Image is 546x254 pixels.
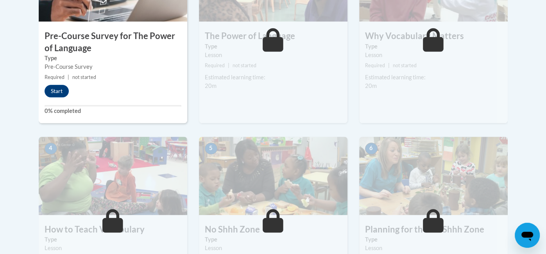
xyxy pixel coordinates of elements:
span: not started [233,63,256,68]
label: Type [45,54,181,63]
div: Estimated learning time: [205,73,342,82]
span: Required [365,63,385,68]
label: Type [365,42,502,51]
div: Lesson [365,51,502,59]
div: Estimated learning time: [365,73,502,82]
span: Required [205,63,225,68]
span: 4 [45,143,57,154]
div: Lesson [205,51,342,59]
h3: Planning for the No Shhh Zone [359,224,508,236]
div: Lesson [365,244,502,252]
div: Lesson [205,244,342,252]
label: Type [45,235,181,244]
label: Type [365,235,502,244]
span: 20m [205,82,217,89]
h3: Why Vocabulary Matters [359,30,508,42]
img: Course Image [199,137,347,215]
span: Required [45,74,64,80]
span: | [388,63,390,68]
label: Type [205,235,342,244]
span: | [228,63,229,68]
div: Lesson [45,244,181,252]
h3: How to Teach Vocabulary [39,224,187,236]
span: | [68,74,69,80]
span: not started [393,63,417,68]
h3: The Power of Language [199,30,347,42]
button: Start [45,85,69,97]
img: Course Image [39,137,187,215]
span: 6 [365,143,378,154]
img: Course Image [359,137,508,215]
h3: Pre-Course Survey for The Power of Language [39,30,187,54]
label: 0% completed [45,107,181,115]
span: 20m [365,82,377,89]
iframe: Button to launch messaging window [515,223,540,248]
span: not started [72,74,96,80]
h3: No Shhh Zone [199,224,347,236]
div: Pre-Course Survey [45,63,181,71]
label: Type [205,42,342,51]
span: 5 [205,143,217,154]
